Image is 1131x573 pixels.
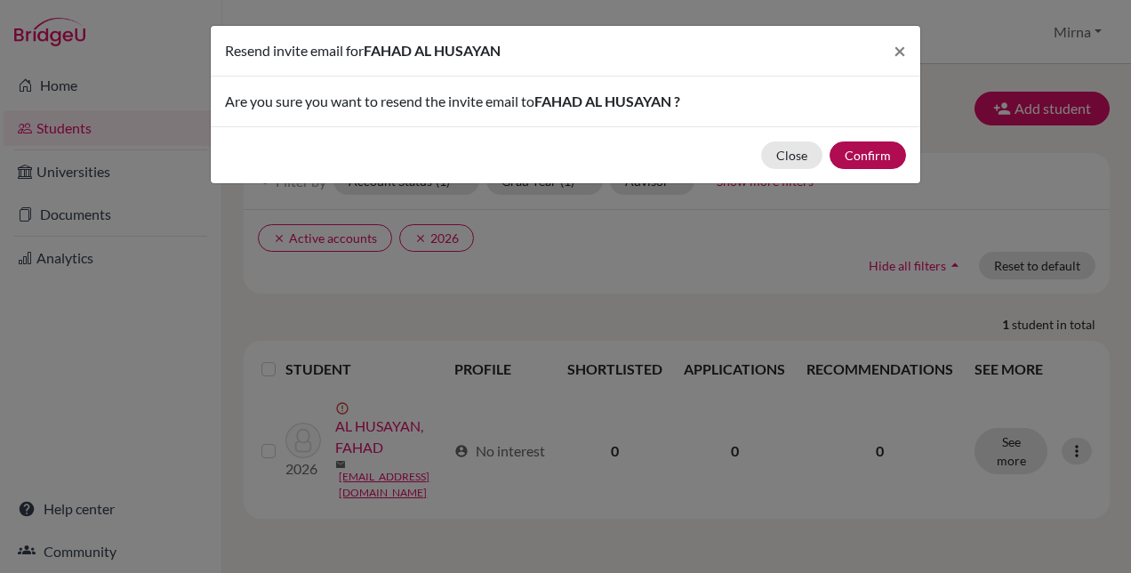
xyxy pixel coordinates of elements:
[761,141,822,169] button: Close
[879,26,920,76] button: Close
[225,91,906,112] p: Are you sure you want to resend the invite email to
[894,37,906,63] span: ×
[534,93,680,109] span: FAHAD AL HUSAYAN ?
[830,141,906,169] button: Confirm
[364,42,501,59] span: FAHAD AL HUSAYAN
[225,42,364,59] span: Resend invite email for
